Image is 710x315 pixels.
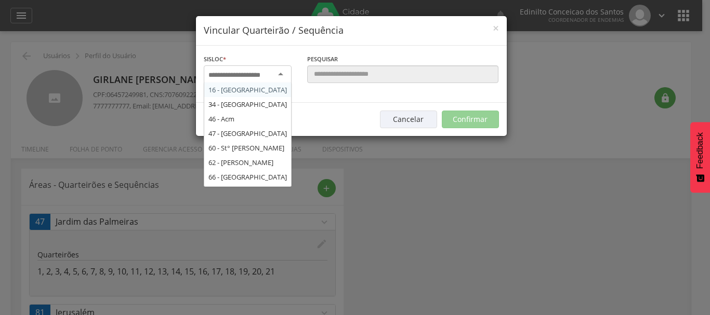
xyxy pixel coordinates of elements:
span: × [493,21,499,35]
div: 62 - [PERSON_NAME] [204,155,291,170]
button: Cancelar [380,111,437,128]
span: Sisloc [204,55,223,63]
div: 46 - Acm [204,112,291,126]
span: Pesquisar [307,55,338,63]
div: 72 - [GEOGRAPHIC_DATA] [204,184,291,199]
div: 16 - [GEOGRAPHIC_DATA] [204,83,291,97]
button: Feedback - Mostrar pesquisa [690,122,710,193]
div: 66 - [GEOGRAPHIC_DATA] [204,170,291,184]
div: 47 - [GEOGRAPHIC_DATA] [204,126,291,141]
div: 60 - St° [PERSON_NAME] [204,141,291,155]
h4: Vincular Quarteirão / Sequência [204,24,499,37]
div: 34 - [GEOGRAPHIC_DATA] [204,97,291,112]
button: Close [493,23,499,34]
span: Feedback [695,132,705,169]
button: Confirmar [442,111,499,128]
